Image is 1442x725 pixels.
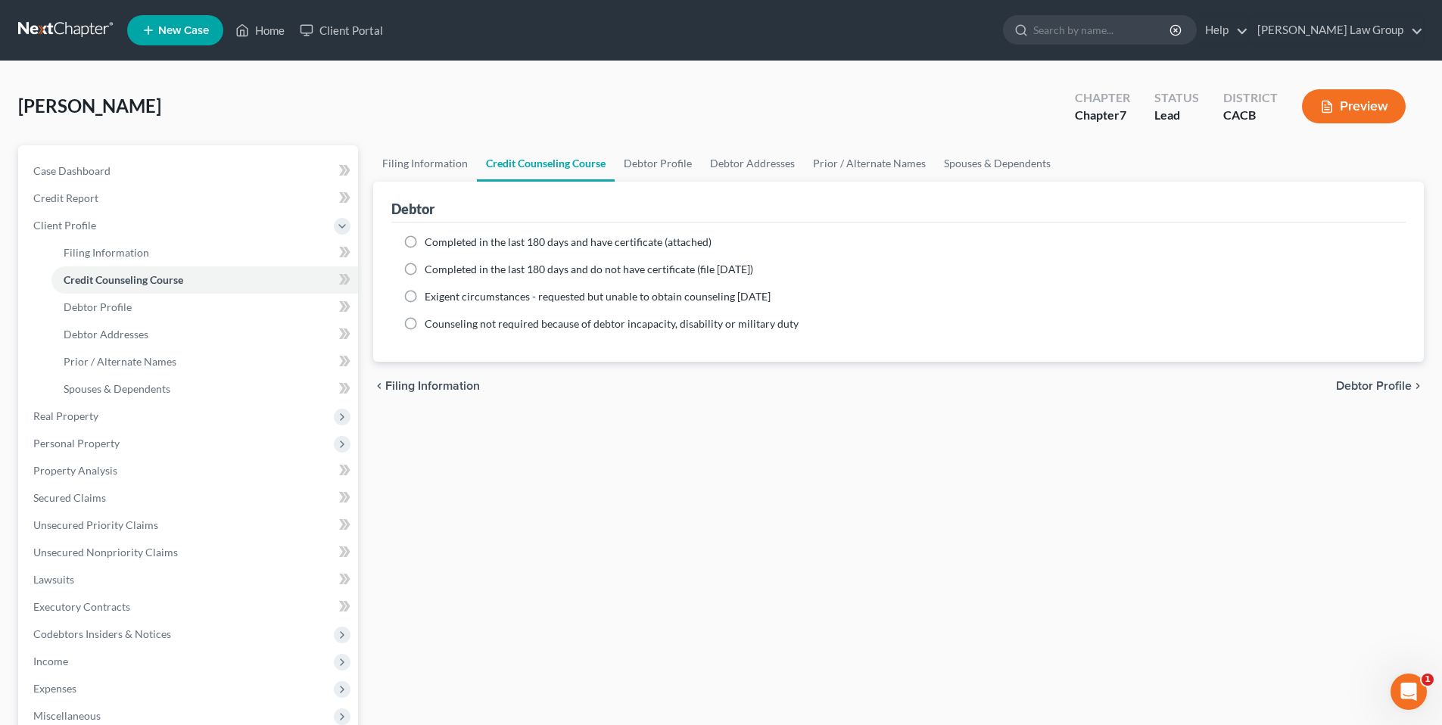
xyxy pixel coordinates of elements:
div: Debtor [391,200,434,218]
a: Filing Information [373,145,477,182]
span: Prior / Alternate Names [64,355,176,368]
span: Debtor Profile [64,300,132,313]
button: Preview [1302,89,1406,123]
span: Debtor Addresses [64,328,148,341]
a: Property Analysis [21,457,358,484]
a: Prior / Alternate Names [51,348,358,375]
a: Help [1198,17,1248,44]
a: Debtor Addresses [701,145,804,182]
span: Unsecured Priority Claims [33,518,158,531]
a: Spouses & Dependents [935,145,1060,182]
a: [PERSON_NAME] Law Group [1250,17,1423,44]
iframe: Intercom live chat [1391,674,1427,710]
span: 7 [1120,107,1126,122]
a: Client Portal [292,17,391,44]
a: Credit Report [21,185,358,212]
span: Income [33,655,68,667]
span: Completed in the last 180 days and do not have certificate (file [DATE]) [425,263,753,275]
span: [PERSON_NAME] [18,95,161,117]
div: Status [1154,89,1199,107]
a: Credit Counseling Course [51,266,358,294]
span: Unsecured Nonpriority Claims [33,546,178,559]
a: Filing Information [51,239,358,266]
span: Secured Claims [33,491,106,504]
span: Counseling not required because of debtor incapacity, disability or military duty [425,317,799,330]
span: Debtor Profile [1336,380,1412,392]
a: Executory Contracts [21,593,358,621]
input: Search by name... [1033,16,1172,44]
span: Spouses & Dependents [64,382,170,395]
span: Expenses [33,682,76,695]
a: Spouses & Dependents [51,375,358,403]
span: Credit Report [33,191,98,204]
div: District [1223,89,1278,107]
span: Exigent circumstances - requested but unable to obtain counseling [DATE] [425,290,771,303]
span: Codebtors Insiders & Notices [33,627,171,640]
button: chevron_left Filing Information [373,380,480,392]
span: Completed in the last 180 days and have certificate (attached) [425,235,712,248]
a: Debtor Profile [615,145,701,182]
span: Personal Property [33,437,120,450]
span: 1 [1422,674,1434,686]
span: New Case [158,25,209,36]
span: Filing Information [385,380,480,392]
a: Home [228,17,292,44]
span: Miscellaneous [33,709,101,722]
span: Executory Contracts [33,600,130,613]
a: Case Dashboard [21,157,358,185]
span: Property Analysis [33,464,117,477]
span: Credit Counseling Course [64,273,183,286]
a: Unsecured Priority Claims [21,512,358,539]
div: CACB [1223,107,1278,124]
span: Client Profile [33,219,96,232]
a: Debtor Profile [51,294,358,321]
div: Chapter [1075,107,1130,124]
a: Secured Claims [21,484,358,512]
span: Lawsuits [33,573,74,586]
i: chevron_left [373,380,385,392]
i: chevron_right [1412,380,1424,392]
span: Filing Information [64,246,149,259]
span: Real Property [33,409,98,422]
button: Debtor Profile chevron_right [1336,380,1424,392]
div: Chapter [1075,89,1130,107]
div: Lead [1154,107,1199,124]
span: Case Dashboard [33,164,111,177]
a: Debtor Addresses [51,321,358,348]
a: Credit Counseling Course [477,145,615,182]
a: Prior / Alternate Names [804,145,935,182]
a: Lawsuits [21,566,358,593]
a: Unsecured Nonpriority Claims [21,539,358,566]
